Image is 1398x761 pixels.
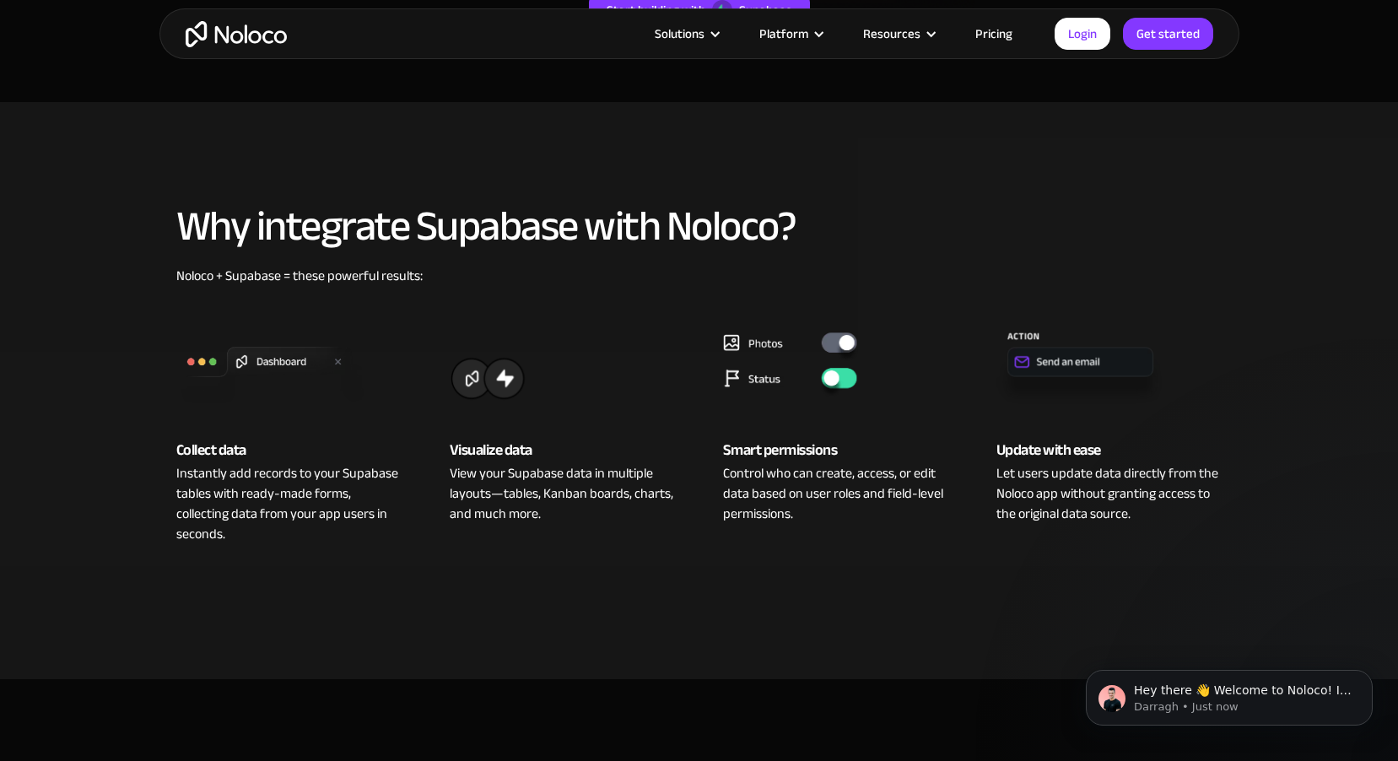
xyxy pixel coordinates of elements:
[176,463,402,544] div: Instantly add records to your Supabase tables with ready-made forms, collecting data from your ap...
[738,23,842,45] div: Platform
[723,463,949,524] div: Control who can create, access, or edit data based on user roles and field-level permissions.
[655,23,704,45] div: Solutions
[759,23,808,45] div: Platform
[954,23,1034,45] a: Pricing
[863,23,920,45] div: Resources
[723,438,949,463] div: Smart permissions
[996,463,1223,524] div: Let users update data directly from the Noloco app without granting access to the original data s...
[450,463,676,524] div: View your Supabase data in multiple layouts—tables, Kanban boards, charts, and much more.
[1123,18,1213,50] a: Get started
[996,438,1223,463] div: Update with ease
[1055,18,1110,50] a: Login
[1061,634,1398,753] iframe: Intercom notifications message
[176,266,1223,286] div: Noloco + Supabase = these powerful results:
[842,23,954,45] div: Resources
[176,203,1223,249] h2: Why integrate Supabase with Noloco?
[634,23,738,45] div: Solutions
[186,21,287,47] a: home
[176,438,402,463] div: Collect data
[450,438,676,463] div: Visualize data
